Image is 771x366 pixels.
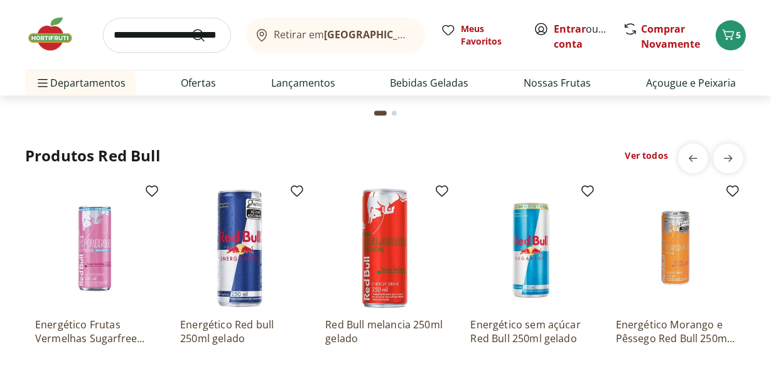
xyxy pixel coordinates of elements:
img: Energético Red bull 250ml gelado [180,188,299,308]
button: Menu [35,68,50,98]
a: Bebidas Geladas [390,75,468,90]
b: [GEOGRAPHIC_DATA]/[GEOGRAPHIC_DATA] [325,28,536,41]
span: Retirar em [274,29,413,40]
button: previous [678,143,708,173]
img: Hortifruti [25,15,88,53]
a: Energético Morango e Pêssego Red Bull 250ml gelado [616,318,735,345]
button: Submit Search [191,28,221,43]
a: Nossas Frutas [524,75,591,90]
h2: Produtos Red Bull [25,146,160,166]
button: Retirar em[GEOGRAPHIC_DATA]/[GEOGRAPHIC_DATA] [246,18,426,53]
img: Red Bull melancia 250ml gelado [325,188,445,308]
button: next [713,143,743,173]
span: Meus Favoritos [461,23,519,48]
button: Carrinho [716,20,746,50]
button: Go to page 2 from fs-carousel [389,98,399,128]
a: Comprar Novamente [641,22,700,51]
a: Energético sem açúcar Red Bull 250ml gelado [471,318,590,345]
img: Energético sem açúcar Red Bull 250ml gelado [471,188,590,308]
button: Current page from fs-carousel [372,98,389,128]
input: search [103,18,231,53]
a: Red Bull melancia 250ml gelado [325,318,445,345]
span: Departamentos [35,68,126,98]
a: Ver todos [625,149,668,162]
a: Criar conta [554,22,623,51]
a: Entrar [554,22,586,36]
a: Lançamentos [271,75,335,90]
a: Energético Red bull 250ml gelado [180,318,299,345]
a: Meus Favoritos [441,23,519,48]
a: Energético Frutas Vermelhas Sugarfree Red Bull 250ml [35,318,154,345]
span: 5 [736,29,741,41]
span: ou [554,21,610,51]
a: Açougue e Peixaria [646,75,736,90]
a: Ofertas [181,75,216,90]
img: Energético Morango e Pêssego Red Bull 250ml gelado [616,188,735,308]
img: Energético Frutas Vermelhas Sugarfree Red Bull 250ml [35,188,154,308]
